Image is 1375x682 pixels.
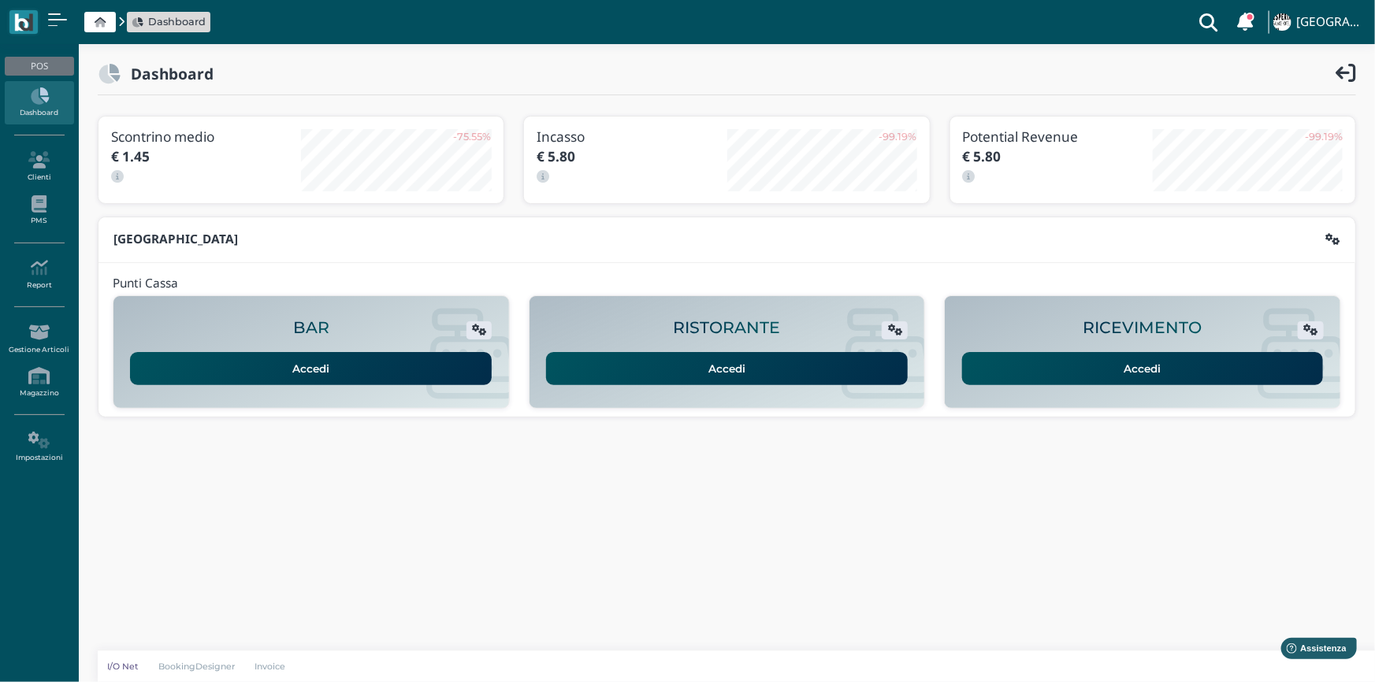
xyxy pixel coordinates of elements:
[673,319,780,337] h2: RISTORANTE
[5,253,73,296] a: Report
[5,361,73,404] a: Magazzino
[132,14,206,29] a: Dashboard
[1083,319,1202,337] h2: RICEVIMENTO
[962,352,1324,385] a: Accedi
[963,147,1002,165] b: € 5.80
[113,231,238,247] b: [GEOGRAPHIC_DATA]
[1296,16,1366,29] h4: [GEOGRAPHIC_DATA]
[546,352,908,385] a: Accedi
[14,13,32,32] img: logo
[111,129,301,144] h3: Scontrino medio
[293,319,329,337] h2: BAR
[46,13,104,24] span: Assistenza
[1271,3,1366,41] a: ... [GEOGRAPHIC_DATA]
[130,352,492,385] a: Accedi
[537,129,727,144] h3: Incasso
[5,81,73,124] a: Dashboard
[5,317,73,361] a: Gestione Articoli
[963,129,1153,144] h3: Potential Revenue
[121,65,214,82] h2: Dashboard
[5,57,73,76] div: POS
[5,425,73,469] a: Impostazioni
[148,14,206,29] span: Dashboard
[5,189,73,232] a: PMS
[111,147,150,165] b: € 1.45
[537,147,575,165] b: € 5.80
[1263,633,1362,669] iframe: Help widget launcher
[1273,13,1291,31] img: ...
[113,277,178,291] h4: Punti Cassa
[5,145,73,188] a: Clienti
